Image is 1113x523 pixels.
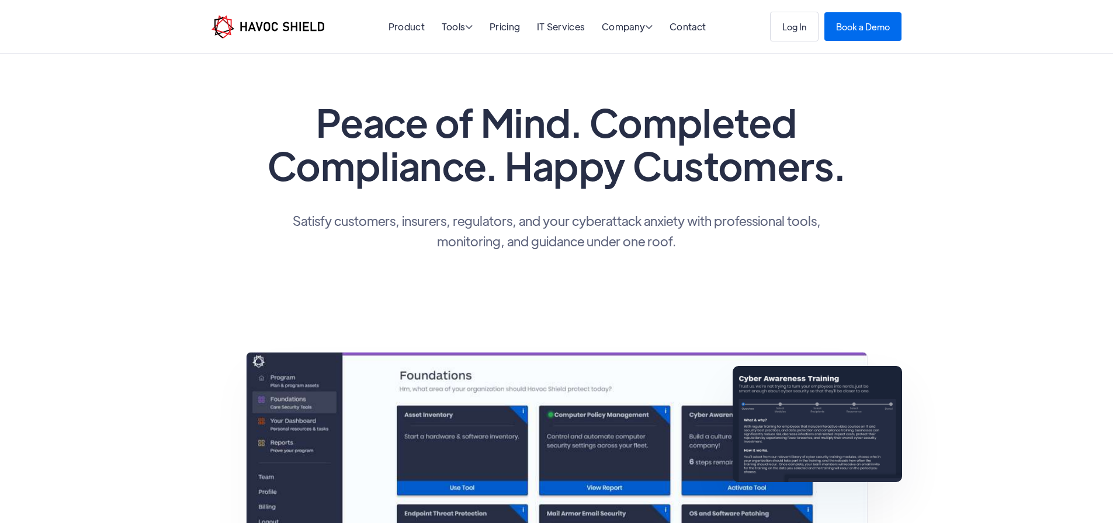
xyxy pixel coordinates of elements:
div: Company [602,22,653,33]
a: IT Services [537,20,585,33]
a: Book a Demo [824,12,902,41]
a: home [211,15,324,39]
span:  [465,22,473,32]
div: Company [602,22,653,33]
iframe: Chat Widget [918,397,1113,523]
h1: Peace of Mind. Completed Compliance. Happy Customers. [265,100,849,187]
img: Havoc Shield logo [211,15,324,39]
div: Tools [442,22,473,33]
a: Log In [770,12,819,41]
a: Contact [670,20,706,33]
a: Pricing [490,20,520,33]
iframe: profile [5,17,182,107]
p: Satisfy customers, insurers, regulators, and your cyberattack anxiety with professional tools, mo... [265,210,849,251]
span:  [645,22,653,32]
div: Tools [442,22,473,33]
img: Cyber awareness training graphic [733,366,902,482]
a: Product [389,20,425,33]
